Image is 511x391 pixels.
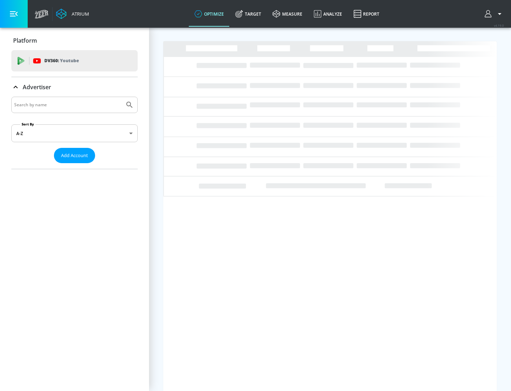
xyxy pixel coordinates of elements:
div: Atrium [69,11,89,17]
nav: list of Advertiser [11,163,138,169]
a: Report [348,1,385,27]
a: Target [230,1,267,27]
div: Advertiser [11,97,138,169]
div: DV360: Youtube [11,50,138,71]
button: Add Account [54,148,95,163]
span: v 4.19.0 [494,23,504,27]
a: measure [267,1,308,27]
div: Advertiser [11,77,138,97]
a: Analyze [308,1,348,27]
div: A-Z [11,124,138,142]
input: Search by name [14,100,122,109]
p: Platform [13,37,37,44]
a: Atrium [56,9,89,19]
span: Add Account [61,151,88,160]
p: DV360: [44,57,79,65]
label: Sort By [20,122,35,127]
p: Youtube [60,57,79,64]
a: optimize [189,1,230,27]
div: Platform [11,31,138,50]
p: Advertiser [23,83,51,91]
